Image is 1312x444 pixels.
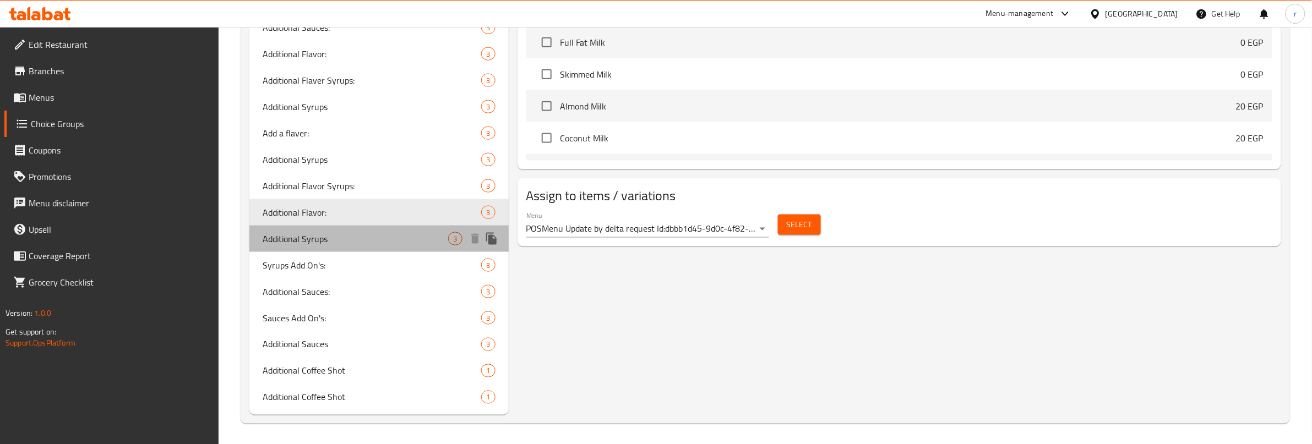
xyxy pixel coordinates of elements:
[4,243,219,269] a: Coverage Report
[29,64,210,78] span: Branches
[986,7,1054,20] div: Menu-management
[263,74,481,87] span: Additional Flaver Syrups:
[560,36,1241,49] span: Full Fat Milk
[4,84,219,111] a: Menus
[4,216,219,243] a: Upsell
[481,311,495,325] div: Choices
[778,215,821,235] button: Select
[249,305,508,331] div: Sauces Add On's:3
[263,338,481,351] span: Additional Sauces
[1106,8,1178,20] div: [GEOGRAPHIC_DATA]
[29,223,210,236] span: Upsell
[263,153,481,166] span: Additional Syrups
[263,100,481,113] span: Additional Syrups
[535,63,558,86] span: Select choice
[4,269,219,295] a: Grocery Checklist
[535,31,558,54] span: Select choice
[482,207,494,218] span: 3
[1236,131,1264,145] p: 20 EGP
[249,278,508,305] div: Additional Sauces:3
[1241,36,1264,49] p: 0 EGP
[1236,100,1264,113] p: 20 EGP
[29,249,210,262] span: Coverage Report
[249,120,508,146] div: Add a flaver:3
[4,111,219,137] a: Choice Groups
[263,47,481,61] span: Additional Flavor:
[263,206,481,219] span: Additional Flavor:
[6,306,32,320] span: Version:
[482,102,494,112] span: 3
[482,287,494,297] span: 3
[482,366,494,376] span: 1
[526,212,542,219] label: Menu
[535,127,558,150] span: Select choice
[249,226,508,252] div: Additional Syrups3deleteduplicate
[482,339,494,350] span: 3
[249,384,508,410] div: Additional Coffee Shot1
[249,199,508,226] div: Additional Flavor:3
[481,127,495,140] div: Choices
[249,173,508,199] div: Additional Flavor Syrups:3
[482,181,494,191] span: 3
[263,232,448,245] span: Additional Syrups
[6,325,56,339] span: Get support on:
[481,100,495,113] div: Choices
[263,127,481,140] span: Add a flaver:
[560,131,1236,145] span: Coconut Milk
[263,364,481,377] span: Additional Coffee Shot
[787,218,812,232] span: Select
[482,75,494,86] span: 3
[31,117,210,130] span: Choice Groups
[449,234,461,244] span: 3
[249,67,508,94] div: Additional Flaver Syrups:3
[263,311,481,325] span: Sauces Add On's:
[29,170,210,183] span: Promotions
[29,276,210,289] span: Grocery Checklist
[1241,68,1264,81] p: 0 EGP
[481,391,495,404] div: Choices
[249,146,508,173] div: Additional Syrups3
[29,144,210,157] span: Coupons
[263,285,481,298] span: Additional Sauces:
[29,38,210,51] span: Edit Restaurant
[6,336,75,350] a: Support.OpsPlatform
[526,220,769,238] div: POSMenu Update by delta request Id:dbbb1d45-9d0c-4f82-829f-803554005a64 at [DATE] 7:06:39 PM(Inac...
[482,49,494,59] span: 3
[249,252,508,278] div: Syrups Add On's:3
[263,259,481,272] span: Syrups Add On's:
[249,94,508,120] div: Additional Syrups3
[249,358,508,384] div: Additional Coffee Shot1
[34,306,51,320] span: 1.0.0
[29,91,210,104] span: Menus
[481,47,495,61] div: Choices
[560,68,1241,81] span: Skimmed Milk
[4,58,219,84] a: Branches
[4,190,219,216] a: Menu disclaimer
[535,158,558,182] span: Select choice
[482,155,494,165] span: 3
[29,196,210,210] span: Menu disclaimer
[249,41,508,67] div: Additional Flavor:3
[481,285,495,298] div: Choices
[4,163,219,190] a: Promotions
[481,179,495,193] div: Choices
[4,31,219,58] a: Edit Restaurant
[560,100,1236,113] span: Almond Milk
[481,153,495,166] div: Choices
[467,231,483,247] button: delete
[263,179,481,193] span: Additional Flavor Syrups:
[482,260,494,271] span: 3
[481,74,495,87] div: Choices
[482,313,494,324] span: 3
[483,231,500,247] button: duplicate
[481,364,495,377] div: Choices
[263,391,481,404] span: Additional Coffee Shot
[481,338,495,351] div: Choices
[263,21,481,34] span: Additional Sauces:
[1294,8,1297,20] span: r
[482,392,494,403] span: 1
[4,137,219,163] a: Coupons
[526,187,1272,205] h2: Assign to items / variations
[249,331,508,358] div: Additional Sauces3
[482,128,494,139] span: 3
